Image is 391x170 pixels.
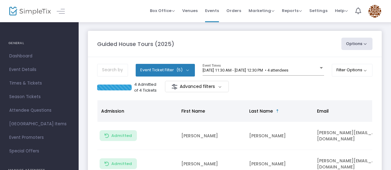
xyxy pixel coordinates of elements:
[275,109,280,114] span: Sortable
[111,161,132,166] span: Admitted
[178,122,245,150] td: [PERSON_NAME]
[335,8,348,14] span: Help
[203,68,288,73] span: [DATE] 11:30 AM - [DATE] 12:30 PM • 4 attendees
[134,81,157,93] p: 4 Admitted of 4 Tickets
[205,3,219,19] span: Events
[309,3,327,19] span: Settings
[8,37,70,49] h4: GENERAL
[111,133,132,138] span: Admitted
[176,68,183,73] span: (5)
[100,130,137,141] button: Admitted
[150,8,175,14] span: Box Office
[97,40,174,48] m-panel-title: Guided House Tours (2025)
[181,108,205,114] span: First Name
[9,147,69,155] span: Special Offers
[97,64,128,77] input: Search by name, order number, email, ip address
[282,8,302,14] span: Reports
[182,3,198,19] span: Venues
[249,8,274,14] span: Marketing
[226,3,241,19] span: Orders
[9,134,69,142] span: Event Promoters
[165,81,229,92] m-button: Advanced filters
[9,93,69,101] span: Season Tickets
[9,66,69,74] span: Event Details
[332,64,373,76] button: Filter Options
[9,52,69,60] span: Dashboard
[245,122,313,150] td: [PERSON_NAME]
[100,158,137,169] button: Admitted
[249,108,273,114] span: Last Name
[341,38,373,50] button: Options
[9,120,69,128] span: [GEOGRAPHIC_DATA] Items
[9,79,69,87] span: Times & Tickets
[317,108,329,114] span: Email
[136,64,195,76] button: Event Ticket Filter(5)
[9,106,69,114] span: Attendee Questions
[171,84,178,90] img: filter
[101,108,124,114] span: Admission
